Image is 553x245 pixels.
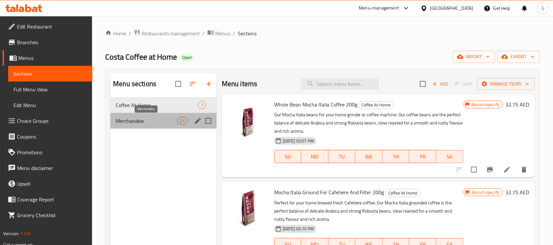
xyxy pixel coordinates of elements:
[113,79,156,89] h2: Menu sections
[386,189,421,197] div: Coffee At Home
[301,150,328,163] button: MO
[301,78,379,90] input: search
[13,70,87,78] span: Sections
[110,113,217,129] div: Merchandise21edit
[17,148,87,156] span: Promotions
[3,113,92,129] a: Choice Groups
[331,152,353,161] span: TU
[8,66,92,82] a: Sections
[503,166,511,174] a: Edit menu item
[439,152,461,161] span: SA
[483,80,529,88] span: Manage items
[3,207,92,223] a: Grocery Checklist
[280,226,316,232] span: [DATE] 02:10 PM
[412,152,434,161] span: FR
[180,55,195,60] span: Open
[105,49,177,64] span: Costa Coffee at Home
[193,116,203,126] button: edit
[359,101,394,109] div: Coffee At Home
[451,79,477,89] span: Select section first
[20,229,30,238] span: 1.0.0
[358,152,380,161] span: WE
[17,180,87,188] span: Upsell
[233,29,235,37] li: /
[469,189,503,196] span: Branch specific
[8,97,92,113] a: Edit Menu
[3,229,19,238] span: Version:
[17,23,87,30] span: Edit Restaurant
[482,162,498,178] button: Branch-specific-item
[17,164,87,172] span: Menu disclaimer
[516,162,532,178] button: delete
[13,101,87,109] span: Edit Menu
[17,117,87,125] span: Choice Groups
[105,29,126,37] a: Home
[129,29,131,37] li: /
[467,163,481,177] span: Select to update
[430,79,451,89] span: Add item
[222,79,257,89] h2: Menu items
[506,188,529,197] h6: 32.75 AED
[3,34,92,50] a: Branches
[385,152,407,161] span: TH
[215,29,230,37] span: Menus
[201,76,217,92] button: Add section
[116,117,177,125] span: Merchandise
[227,188,269,230] img: Mocha Italia Ground For Cafetiere And Filter 200g
[386,189,420,197] span: Coffee At Home
[17,196,87,203] span: Coverage Report
[134,29,200,38] a: Restaurants management
[17,38,87,46] span: Branches
[274,150,301,163] button: SU
[3,50,92,66] a: Menus
[185,76,201,92] span: Sort sections
[431,80,449,88] span: Add
[3,160,92,176] a: Menu disclaimer
[17,133,87,141] span: Coupons
[227,100,269,142] img: Whole Bean Mocha Italia Coffee 200g
[359,4,399,12] div: Menu-management
[180,54,195,62] div: Open
[177,117,188,125] div: items
[18,54,87,62] span: Menus
[383,150,410,163] button: TH
[430,5,473,12] div: [GEOGRAPHIC_DATA]
[304,152,326,161] span: MO
[274,111,464,135] p: Our Mocha Italia beans for your home grinder or coffee machine. Our coffee beans are the perfect ...
[13,85,87,93] span: Full Menu View
[277,152,299,161] span: SU
[198,102,206,108] span: 7
[238,29,257,37] span: Sections
[477,78,535,90] button: Manage items
[436,150,463,163] button: SA
[3,176,92,192] a: Upsell
[430,79,451,89] button: Add
[8,82,92,97] a: Full Menu View
[110,97,217,113] div: Coffee At Home7
[274,199,464,223] p: Perfect for your home brewed fresh Cafetiere coffee. Our Mocha Italia grounded coffee is the perf...
[116,101,198,109] span: Coffee At Home
[142,29,200,37] span: Restaurants management
[498,51,540,63] button: export
[458,53,490,61] span: import
[280,138,316,144] span: [DATE] 02:07 PM
[202,29,205,37] li: /
[469,102,503,108] span: Branch specific
[416,77,430,91] span: Select section
[274,100,357,109] span: Whole Bean Mocha Italia Coffee 200g
[506,100,529,109] h6: 32.75 AED
[329,150,355,163] button: TU
[359,101,393,109] span: Coffee At Home
[410,150,436,163] button: FR
[110,95,217,131] nav: Menu sections
[3,129,92,144] a: Coupons
[3,192,92,207] a: Coverage Report
[355,150,382,163] button: WE
[17,211,87,219] span: Grocery Checklist
[3,144,92,160] a: Promotions
[207,29,230,38] a: Menus
[542,5,544,12] span: G
[105,29,540,38] nav: breadcrumb
[198,101,206,109] div: items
